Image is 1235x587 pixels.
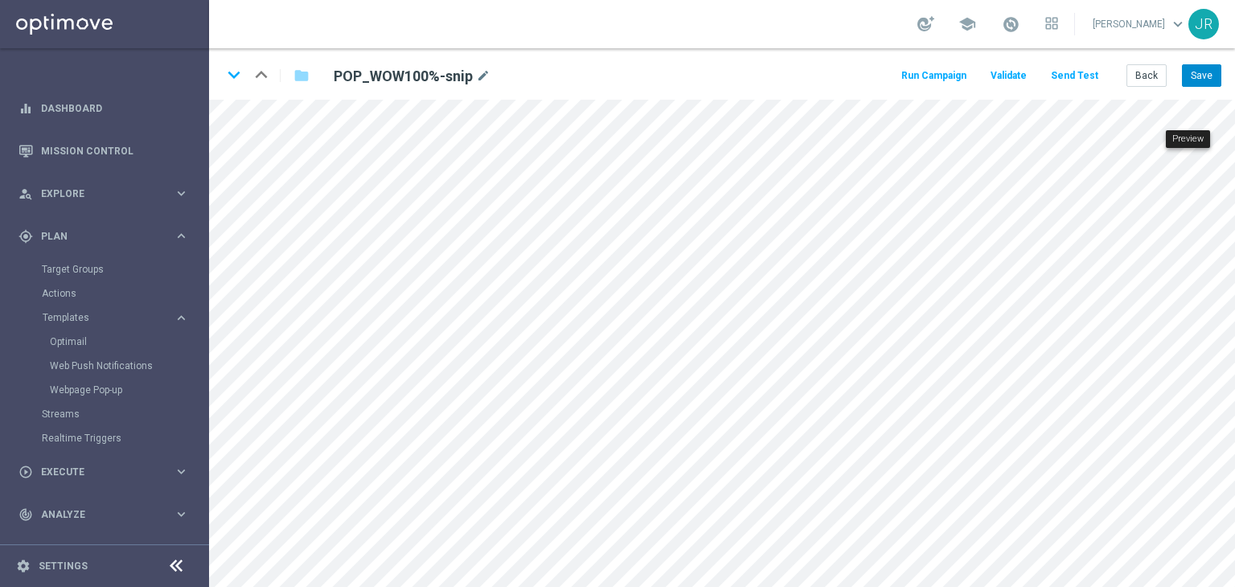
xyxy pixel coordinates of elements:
div: JR [1188,9,1219,39]
span: Validate [991,70,1027,81]
button: Back [1126,64,1167,87]
div: Web Push Notifications [50,354,207,378]
button: Validate [988,65,1029,87]
i: equalizer [18,101,33,116]
button: folder [292,63,311,88]
button: gps_fixed Plan keyboard_arrow_right [18,230,190,243]
span: Analyze [41,510,174,519]
a: Optimail [50,335,167,348]
span: Explore [41,189,174,199]
a: Actions [42,287,167,300]
i: settings [16,559,31,573]
button: Save [1182,64,1221,87]
button: play_circle_outline Execute keyboard_arrow_right [18,466,190,478]
div: Dashboard [18,87,189,129]
button: Run Campaign [899,65,969,87]
span: Execute [41,467,174,477]
div: Mission Control [18,129,189,172]
div: Templates [43,313,174,322]
span: Plan [41,232,174,241]
button: equalizer Dashboard [18,102,190,115]
i: keyboard_arrow_right [174,228,189,244]
button: Send Test [1048,65,1101,87]
i: keyboard_arrow_down [222,63,246,87]
div: Actions [42,281,207,306]
i: keyboard_arrow_right [174,310,189,326]
a: Target Groups [42,263,167,276]
div: Target Groups [42,257,207,281]
a: Webpage Pop-up [50,384,167,396]
a: Mission Control [41,129,189,172]
button: Templates keyboard_arrow_right [42,311,190,324]
i: keyboard_arrow_right [174,507,189,522]
div: Explore [18,187,174,201]
div: Preview [1166,130,1210,148]
button: Mission Control [18,145,190,158]
a: Settings [39,561,88,571]
i: mode_edit [476,67,490,86]
h2: POP_WOW100%-snip [334,67,473,86]
span: Templates [43,313,158,322]
i: folder [293,66,310,85]
i: person_search [18,187,33,201]
div: Optimail [50,330,207,354]
i: gps_fixed [18,229,33,244]
a: Dashboard [41,87,189,129]
i: play_circle_outline [18,465,33,479]
a: Web Push Notifications [50,359,167,372]
div: Analyze [18,507,174,522]
div: Execute [18,465,174,479]
a: Streams [42,408,167,421]
div: Templates [42,306,207,402]
i: keyboard_arrow_right [174,186,189,201]
span: keyboard_arrow_down [1169,15,1187,33]
i: track_changes [18,507,33,522]
i: keyboard_arrow_right [174,464,189,479]
div: Plan [18,229,174,244]
button: person_search Explore keyboard_arrow_right [18,187,190,200]
a: Realtime Triggers [42,432,167,445]
a: [PERSON_NAME]keyboard_arrow_down [1091,12,1188,36]
div: Streams [42,402,207,426]
span: school [958,15,976,33]
div: Realtime Triggers [42,426,207,450]
button: track_changes Analyze keyboard_arrow_right [18,508,190,521]
div: Webpage Pop-up [50,378,207,402]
